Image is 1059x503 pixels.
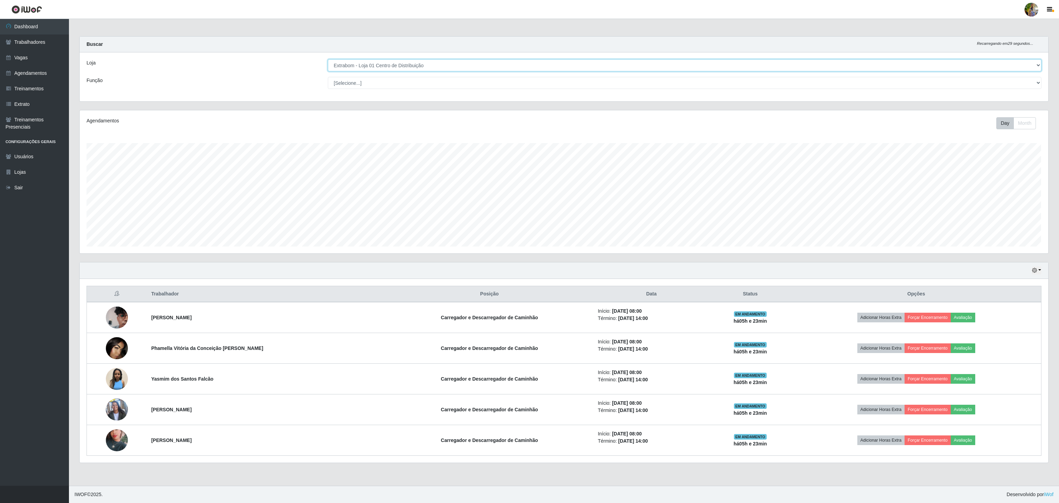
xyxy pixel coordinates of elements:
[734,311,767,317] span: EM ANDAMENTO
[791,286,1041,302] th: Opções
[106,390,128,429] img: 1753373810898.jpeg
[598,338,705,345] li: Início:
[734,441,767,446] strong: há 05 h e 23 min
[612,339,642,344] time: [DATE] 08:00
[857,313,905,322] button: Adicionar Horas Extra
[598,315,705,322] li: Término:
[857,435,905,445] button: Adicionar Horas Extra
[612,308,642,314] time: [DATE] 08:00
[618,438,648,444] time: [DATE] 14:00
[857,405,905,414] button: Adicionar Horas Extra
[598,308,705,315] li: Início:
[598,345,705,353] li: Término:
[734,380,767,385] strong: há 05 h e 23 min
[734,373,767,378] span: EM ANDAMENTO
[996,117,1014,129] button: Day
[905,313,951,322] button: Forçar Encerramento
[87,41,103,47] strong: Buscar
[441,315,538,320] strong: Carregador e Descarregador de Caminhão
[612,400,642,406] time: [DATE] 08:00
[734,410,767,416] strong: há 05 h e 23 min
[1013,117,1036,129] button: Month
[87,117,478,124] div: Agendamentos
[87,59,95,67] label: Loja
[618,346,648,352] time: [DATE] 14:00
[151,376,214,382] strong: Yasmim dos Santos Falcão
[594,286,709,302] th: Data
[106,421,128,460] img: 1753373599066.jpeg
[734,318,767,324] strong: há 05 h e 23 min
[441,345,538,351] strong: Carregador e Descarregador de Caminhão
[11,5,42,14] img: CoreUI Logo
[151,437,192,443] strong: [PERSON_NAME]
[598,430,705,437] li: Início:
[106,303,128,332] img: 1746651422933.jpeg
[618,377,648,382] time: [DATE] 14:00
[598,437,705,445] li: Término:
[951,405,975,414] button: Avaliação
[74,492,87,497] span: IWOF
[857,374,905,384] button: Adicionar Horas Extra
[618,408,648,413] time: [DATE] 14:00
[996,117,1041,129] div: Toolbar with button groups
[734,403,767,409] span: EM ANDAMENTO
[106,337,128,359] img: 1749149252498.jpeg
[857,343,905,353] button: Adicionar Horas Extra
[905,374,951,384] button: Forçar Encerramento
[1044,492,1053,497] a: iWof
[951,374,975,384] button: Avaliação
[598,407,705,414] li: Término:
[951,343,975,353] button: Avaliação
[106,368,128,390] img: 1751205248263.jpeg
[905,435,951,445] button: Forçar Encerramento
[151,345,263,351] strong: Phamella Vitória da Conceição [PERSON_NAME]
[951,313,975,322] button: Avaliação
[612,431,642,436] time: [DATE] 08:00
[441,407,538,412] strong: Carregador e Descarregador de Caminhão
[951,435,975,445] button: Avaliação
[996,117,1036,129] div: First group
[734,434,767,440] span: EM ANDAMENTO
[598,400,705,407] li: Início:
[147,286,385,302] th: Trabalhador
[612,370,642,375] time: [DATE] 08:00
[441,437,538,443] strong: Carregador e Descarregador de Caminhão
[734,349,767,354] strong: há 05 h e 23 min
[151,315,192,320] strong: [PERSON_NAME]
[977,41,1033,46] i: Recarregando em 29 segundos...
[905,343,951,353] button: Forçar Encerramento
[1007,491,1053,498] span: Desenvolvido por
[151,407,192,412] strong: [PERSON_NAME]
[74,491,103,498] span: © 2025 .
[87,77,103,84] label: Função
[618,315,648,321] time: [DATE] 14:00
[734,342,767,348] span: EM ANDAMENTO
[598,376,705,383] li: Término:
[598,369,705,376] li: Início:
[905,405,951,414] button: Forçar Encerramento
[441,376,538,382] strong: Carregador e Descarregador de Caminhão
[709,286,791,302] th: Status
[385,286,594,302] th: Posição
